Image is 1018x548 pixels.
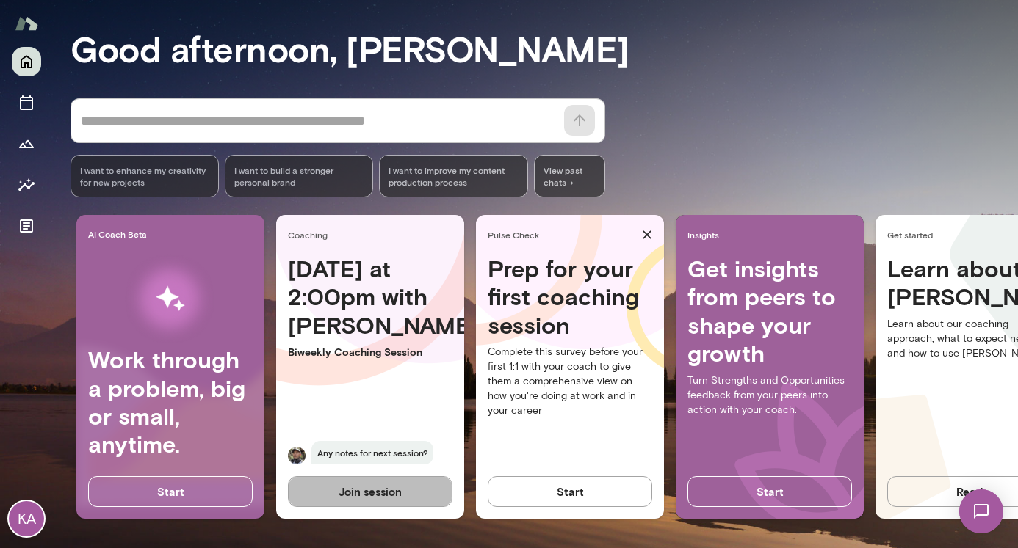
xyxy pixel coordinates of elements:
[488,229,636,241] span: Pulse Check
[389,164,518,188] span: I want to improve my content production process
[88,346,253,459] h4: Work through a problem, big or small, anytime.
[687,373,852,417] p: Turn Strengths and Opportunities feedback from your peers into action with your coach.
[288,447,306,464] img: Rico
[88,228,259,240] span: AI Coach Beta
[534,155,605,197] span: View past chats ->
[105,252,236,346] img: AI Workflows
[15,10,38,37] img: Mento
[9,501,44,536] div: KA
[12,47,41,76] button: Home
[379,155,527,197] div: I want to improve my content production process
[225,155,373,197] div: I want to build a stronger personal brand
[488,476,652,507] button: Start
[12,211,41,241] button: Documents
[687,229,858,241] span: Insights
[488,345,652,418] p: Complete this survey before your first 1:1 with your coach to give them a comprehensive view on h...
[288,345,452,359] p: Biweekly Coaching Session
[88,476,253,507] button: Start
[311,441,433,464] span: Any notes for next session?
[71,155,219,197] div: I want to enhance my creativity for new projects
[687,476,852,507] button: Start
[80,164,209,188] span: I want to enhance my creativity for new projects
[488,255,652,339] h4: Prep for your first coaching session
[12,170,41,200] button: Insights
[687,255,852,368] h4: Get insights from peers to shape your growth
[288,476,452,507] button: Join session
[234,164,364,188] span: I want to build a stronger personal brand
[12,88,41,117] button: Sessions
[288,229,458,241] span: Coaching
[12,129,41,158] button: Growth Plan
[71,28,1018,69] h3: Good afternoon, [PERSON_NAME]
[288,255,452,339] h4: [DATE] at 2:00pm with [PERSON_NAME]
